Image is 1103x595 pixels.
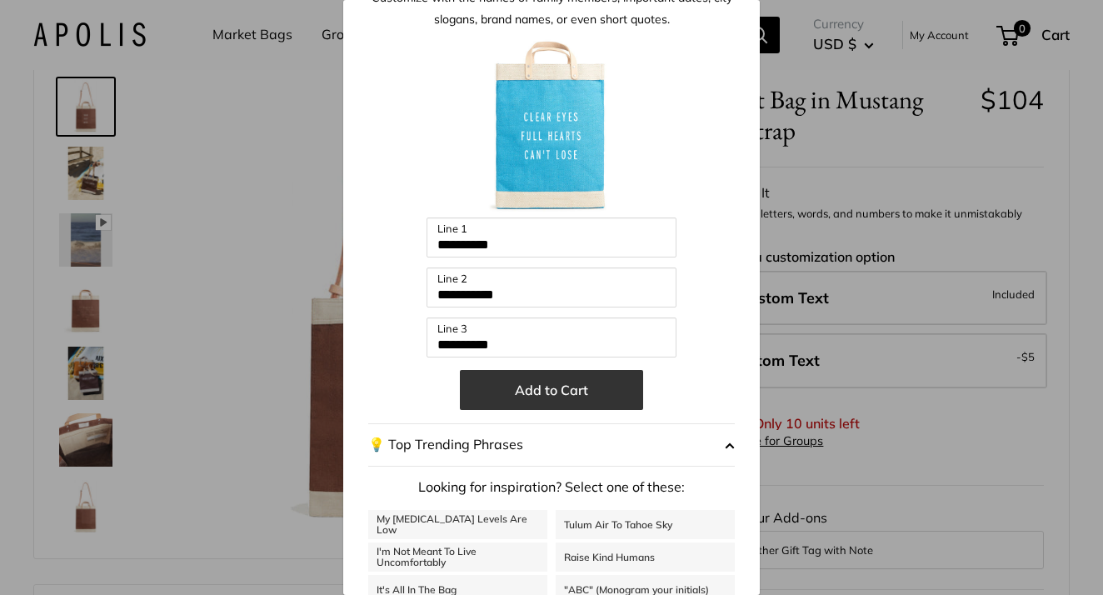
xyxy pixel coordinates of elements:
a: My [MEDICAL_DATA] Levels Are Low [368,510,547,539]
iframe: Sign Up via Text for Offers [13,532,178,582]
button: 💡 Top Trending Phrases [368,423,735,467]
button: Add to Cart [460,370,643,410]
img: customizer-prod [460,34,643,217]
a: I'm Not Meant To Live Uncomfortably [368,542,547,572]
p: Looking for inspiration? Select one of these: [368,475,735,500]
a: Tulum Air To Tahoe Sky [556,510,735,539]
a: Raise Kind Humans [556,542,735,572]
